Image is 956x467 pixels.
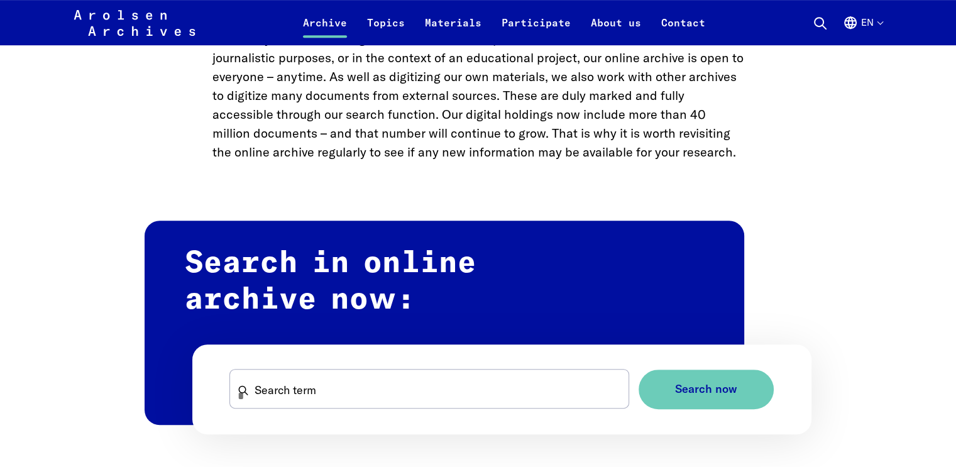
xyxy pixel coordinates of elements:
[581,15,651,45] a: About us
[492,15,581,45] a: Participate
[145,221,744,425] h2: Search in online archive now:
[639,370,774,409] button: Search now
[415,15,492,45] a: Materials
[651,15,715,45] a: Contact
[843,15,882,45] button: English, language selection
[293,15,357,45] a: Archive
[293,8,715,38] nav: Primary
[357,15,415,45] a: Topics
[675,383,737,396] span: Search now
[212,30,744,162] p: Whether you are searching for information out of personal interest, for academic or journalistic ...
